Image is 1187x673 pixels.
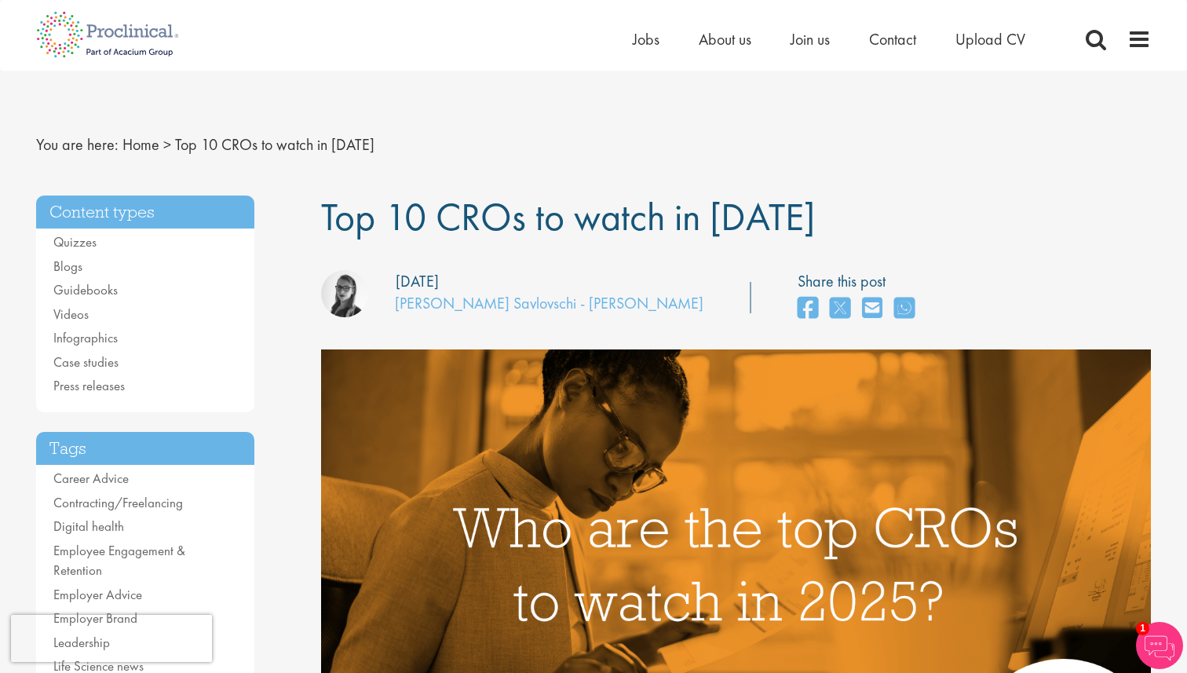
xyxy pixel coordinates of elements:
[53,470,129,487] a: Career Advice
[869,29,916,49] a: Contact
[53,281,118,298] a: Guidebooks
[122,134,159,155] a: breadcrumb link
[321,192,815,242] span: Top 10 CROs to watch in [DATE]
[53,542,185,580] a: Employee Engagement & Retention
[699,29,751,49] a: About us
[53,258,82,275] a: Blogs
[163,134,171,155] span: >
[53,494,183,511] a: Contracting/Freelancing
[798,270,922,293] label: Share this post
[53,353,119,371] a: Case studies
[53,609,137,627] a: Employer Brand
[53,329,118,346] a: Infographics
[1136,622,1149,635] span: 1
[321,270,368,317] img: Theodora Savlovschi - Wicks
[395,293,703,313] a: [PERSON_NAME] Savlovschi - [PERSON_NAME]
[955,29,1025,49] a: Upload CV
[175,134,374,155] span: Top 10 CROs to watch in [DATE]
[633,29,659,49] a: Jobs
[36,134,119,155] span: You are here:
[53,233,97,251] a: Quizzes
[862,292,882,326] a: share on email
[53,518,124,535] a: Digital health
[894,292,915,326] a: share on whats app
[53,586,142,603] a: Employer Advice
[53,305,89,323] a: Videos
[11,615,212,662] iframe: reCAPTCHA
[791,29,830,49] a: Join us
[36,432,254,466] h3: Tags
[830,292,850,326] a: share on twitter
[53,377,125,394] a: Press releases
[396,270,439,293] div: [DATE]
[36,196,254,229] h3: Content types
[1136,622,1183,669] img: Chatbot
[798,292,818,326] a: share on facebook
